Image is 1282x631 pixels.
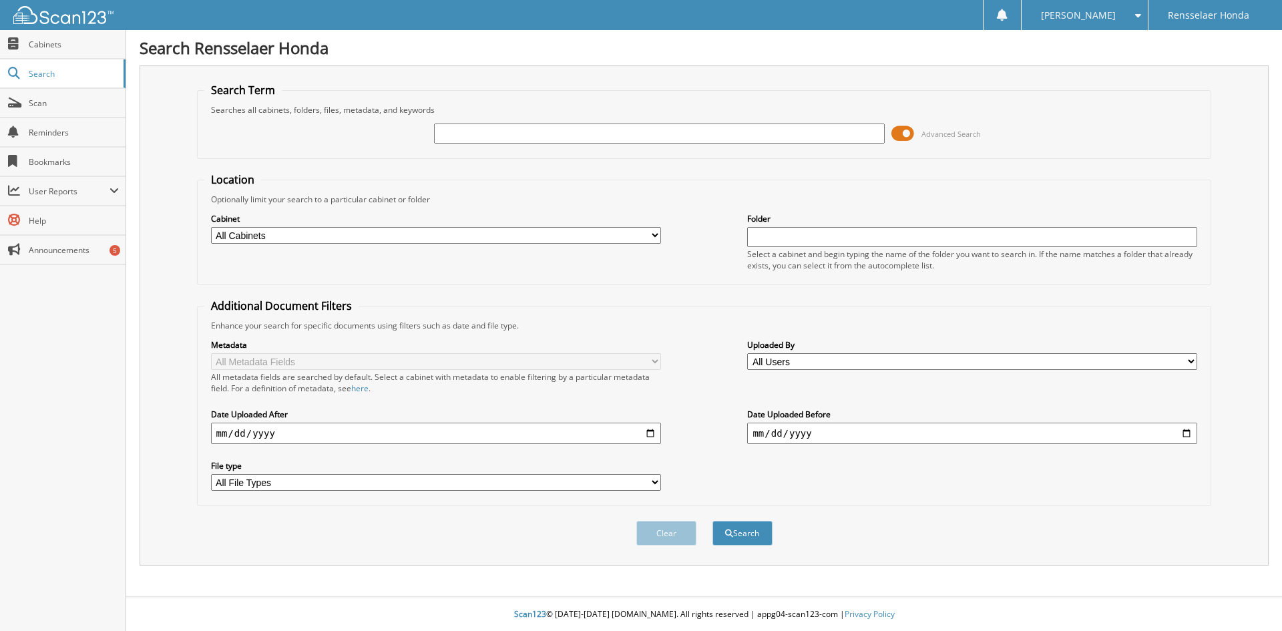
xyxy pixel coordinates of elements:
span: Reminders [29,127,119,138]
img: scan123-logo-white.svg [13,6,114,24]
span: Scan123 [514,608,546,620]
legend: Location [204,172,261,187]
input: end [747,423,1197,444]
span: Scan [29,97,119,109]
span: Rensselaer Honda [1168,11,1249,19]
span: Help [29,215,119,226]
div: © [DATE]-[DATE] [DOMAIN_NAME]. All rights reserved | appg04-scan123-com | [126,598,1282,631]
span: Bookmarks [29,156,119,168]
span: Search [29,68,117,79]
label: Uploaded By [747,339,1197,351]
span: Advanced Search [921,129,981,139]
div: Select a cabinet and begin typing the name of the folder you want to search in. If the name match... [747,248,1197,271]
input: start [211,423,661,444]
button: Search [712,521,773,546]
div: Searches all cabinets, folders, files, metadata, and keywords [204,104,1205,116]
label: Date Uploaded After [211,409,661,420]
div: Enhance your search for specific documents using filters such as date and file type. [204,320,1205,331]
span: User Reports [29,186,110,197]
div: All metadata fields are searched by default. Select a cabinet with metadata to enable filtering b... [211,371,661,394]
label: Cabinet [211,213,661,224]
span: Announcements [29,244,119,256]
legend: Search Term [204,83,282,97]
legend: Additional Document Filters [204,298,359,313]
span: Cabinets [29,39,119,50]
a: here [351,383,369,394]
div: 5 [110,245,120,256]
div: Optionally limit your search to a particular cabinet or folder [204,194,1205,205]
h1: Search Rensselaer Honda [140,37,1269,59]
label: Folder [747,213,1197,224]
label: File type [211,460,661,471]
label: Metadata [211,339,661,351]
button: Clear [636,521,696,546]
a: Privacy Policy [845,608,895,620]
label: Date Uploaded Before [747,409,1197,420]
span: [PERSON_NAME] [1041,11,1116,19]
